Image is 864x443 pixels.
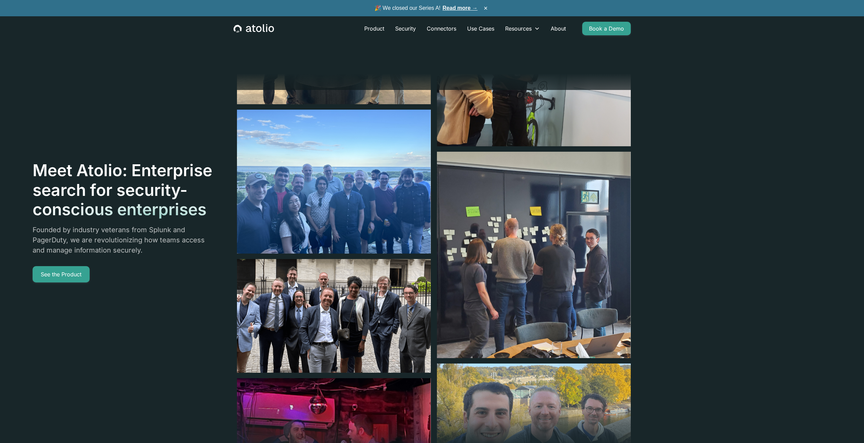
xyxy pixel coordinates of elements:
img: image [437,152,631,358]
a: Product [359,22,390,35]
div: Resources [505,24,532,33]
a: home [234,24,274,33]
a: About [545,22,571,35]
a: Connectors [421,22,462,35]
p: Founded by industry veterans from Splunk and PagerDuty, we are revolutionizing how teams access a... [33,225,213,255]
div: Resources [500,22,545,35]
img: image [237,110,431,253]
span: 🎉 We closed our Series A! [374,4,478,12]
a: Book a Demo [582,22,631,35]
h1: Meet Atolio: Enterprise search for security-conscious enterprises [33,161,213,219]
button: × [482,4,490,12]
a: Security [390,22,421,35]
a: Use Cases [462,22,500,35]
img: image [237,259,431,373]
a: See the Product [33,266,90,282]
a: Read more → [443,5,478,11]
